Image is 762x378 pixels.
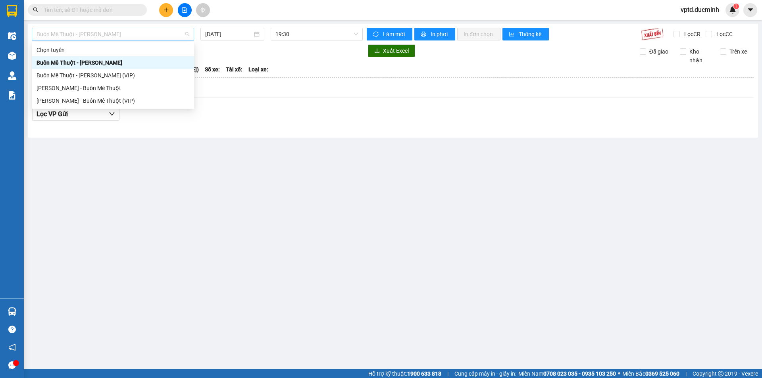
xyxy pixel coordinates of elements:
[729,6,736,13] img: icon-new-feature
[509,31,516,38] span: bar-chart
[44,6,137,14] input: Tìm tên, số ĐT hoặc mã đơn
[747,6,754,13] span: caret-down
[275,28,358,40] span: 19:30
[368,44,415,57] button: downloadXuất Excel
[8,307,16,316] img: warehouse-icon
[32,56,194,69] div: Buôn Mê Thuột - Hồ Chí Minh
[543,370,616,377] strong: 0708 023 035 - 0935 103 250
[8,91,16,100] img: solution-icon
[37,96,189,105] div: [PERSON_NAME] - Buôn Mê Thuột (VIP)
[686,47,714,65] span: Kho nhận
[37,46,189,54] div: Chọn tuyến
[8,71,16,80] img: warehouse-icon
[32,82,194,94] div: Hồ Chí Minh - Buôn Mê Thuột
[733,4,739,9] sup: 1
[519,30,543,38] span: Thống kê
[368,369,441,378] span: Hỗ trợ kỹ thuật:
[33,7,38,13] span: search
[713,30,734,38] span: Lọc CC
[447,369,448,378] span: |
[37,84,189,92] div: [PERSON_NAME] - Buôn Mê Thuột
[205,30,252,38] input: 15/08/2025
[518,369,616,378] span: Miền Nam
[502,28,549,40] button: bar-chartThống kê
[8,32,16,40] img: warehouse-icon
[414,28,455,40] button: printerIn phơi
[37,28,189,40] span: Buôn Mê Thuột - Hồ Chí Minh
[205,65,220,74] span: Số xe:
[407,370,441,377] strong: 1900 633 818
[37,71,189,80] div: Buôn Mê Thuột - [PERSON_NAME] (VIP)
[685,369,687,378] span: |
[7,5,17,17] img: logo-vxr
[32,94,194,107] div: Hồ Chí Minh - Buôn Mê Thuột (VIP)
[32,108,119,121] button: Lọc VP Gửi
[641,28,664,40] img: 9k=
[431,30,449,38] span: In phơi
[367,28,412,40] button: syncLàm mới
[735,4,737,9] span: 1
[196,3,210,17] button: aim
[622,369,679,378] span: Miền Bắc
[681,30,702,38] span: Lọc CR
[645,370,679,377] strong: 0369 525 060
[743,3,757,17] button: caret-down
[8,52,16,60] img: warehouse-icon
[32,44,194,56] div: Chọn tuyến
[646,47,672,56] span: Đã giao
[182,7,187,13] span: file-add
[726,47,750,56] span: Trên xe
[200,7,206,13] span: aim
[109,111,115,117] span: down
[8,343,16,351] span: notification
[618,372,620,375] span: ⚪️
[373,31,380,38] span: sync
[457,28,500,40] button: In đơn chọn
[8,361,16,369] span: message
[159,3,173,17] button: plus
[421,31,427,38] span: printer
[226,65,242,74] span: Tài xế:
[383,30,406,38] span: Làm mới
[37,109,68,119] span: Lọc VP Gửi
[178,3,192,17] button: file-add
[248,65,268,74] span: Loại xe:
[674,5,725,15] span: vptd.ducminh
[718,371,724,376] span: copyright
[454,369,516,378] span: Cung cấp máy in - giấy in:
[37,58,189,67] div: Buôn Mê Thuột - [PERSON_NAME]
[32,69,194,82] div: Buôn Mê Thuột - Hồ Chí Minh (VIP)
[164,7,169,13] span: plus
[8,326,16,333] span: question-circle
